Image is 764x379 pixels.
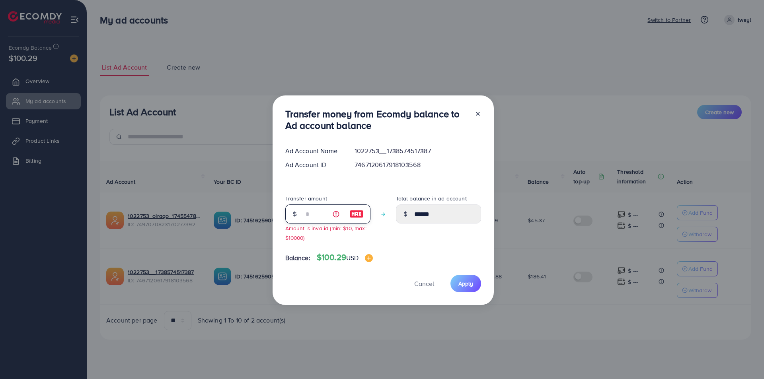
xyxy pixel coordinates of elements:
[279,160,349,169] div: Ad Account ID
[285,194,327,202] label: Transfer amount
[285,224,366,241] small: Amount is invalid (min: $10, max: $10000)
[285,253,310,262] span: Balance:
[458,280,473,288] span: Apply
[348,146,487,155] div: 1022753__1738574517387
[317,253,373,262] h4: $100.29
[279,146,349,155] div: Ad Account Name
[365,254,373,262] img: image
[404,275,444,292] button: Cancel
[730,343,758,373] iframe: Chat
[285,108,468,131] h3: Transfer money from Ecomdy balance to Ad account balance
[348,160,487,169] div: 7467120617918103568
[349,209,364,219] img: image
[346,253,359,262] span: USD
[450,275,481,292] button: Apply
[396,194,467,202] label: Total balance in ad account
[414,279,434,288] span: Cancel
